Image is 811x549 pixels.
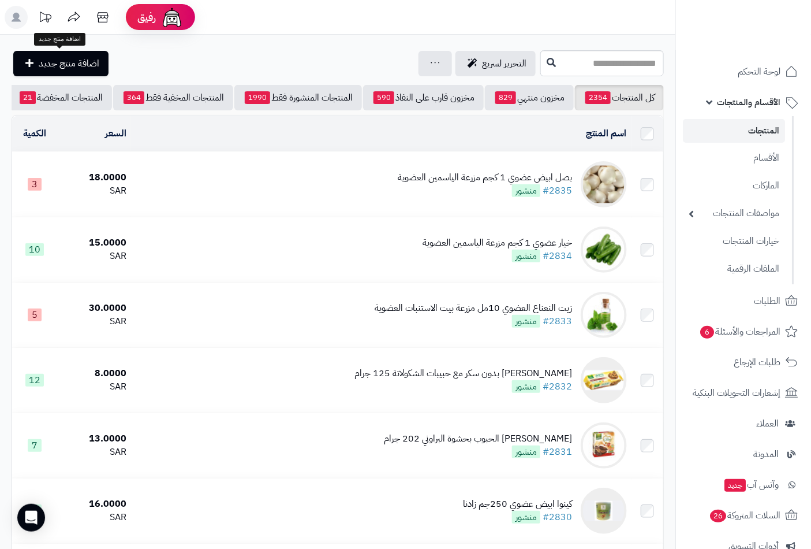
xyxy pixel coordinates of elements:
div: بصل ابيض عضوي 1 كجم مزرعة الياسمين العضوية [398,171,572,184]
img: جولن زيرو كوكيز بدون سكر مع حبيبات الشكولاتة 125 جرام [581,357,627,403]
img: ai-face.png [160,6,184,29]
a: اضافة منتج جديد [13,51,109,76]
div: 8.0000 [62,367,126,380]
a: #2831 [543,445,572,459]
div: SAR [62,315,126,328]
a: #2835 [543,184,572,198]
div: 16.0000 [62,498,126,511]
span: 7 [28,439,42,452]
a: مواصفات المنتجات [683,201,785,226]
a: العملاء [683,410,804,437]
span: المراجعات والأسئلة [699,324,780,340]
a: لوحة التحكم [683,58,804,86]
a: التحرير لسريع [455,51,536,76]
span: الأقسام والمنتجات [717,94,780,110]
div: خيار عضوي 1 كجم مزرعة الياسمين العضوية [423,236,572,250]
span: 829 [495,91,516,104]
span: منشور [512,315,540,328]
span: 21 [20,91,36,104]
span: جديد [724,479,746,492]
div: 13.0000 [62,432,126,446]
a: المنتجات المخفية فقط364 [113,85,233,110]
a: #2833 [543,314,572,328]
div: Open Intercom Messenger [17,504,45,532]
div: SAR [62,184,126,198]
span: 6 [700,325,714,338]
span: 364 [124,91,144,104]
a: المنتجات المخفضة21 [9,85,112,110]
span: المدونة [753,446,779,462]
a: المنتجات المنشورة فقط1990 [234,85,362,110]
div: SAR [62,511,126,524]
span: 5 [28,309,42,321]
a: المدونة [683,440,804,468]
span: إشعارات التحويلات البنكية [693,385,780,401]
a: كل المنتجات2354 [575,85,664,110]
div: [PERSON_NAME] بدون سكر مع حبيبات الشكولاتة 125 جرام [354,367,572,380]
span: 3 [28,178,42,191]
a: المراجعات والأسئلة6 [683,318,804,346]
div: 18.0000 [62,171,126,184]
span: منشور [512,380,540,393]
div: [PERSON_NAME] الحبوب بحشوة البراوني 202 جرام [384,432,572,446]
a: طلبات الإرجاع [683,348,804,376]
span: منشور [512,184,540,197]
img: زيت النعناع العضوي 10مل مزرعة بيت الاستنبات العضوية [581,292,627,338]
span: 1990 [245,91,270,104]
span: التحرير لسريع [482,57,526,71]
img: خيار عضوي 1 كجم مزرعة الياسمين العضوية [581,227,627,273]
span: 10 [25,243,44,256]
a: الملفات الرقمية [683,257,785,281]
a: مخزون قارب على النفاذ590 [363,85,484,110]
span: منشور [512,511,540,524]
span: منشور [512,250,540,262]
a: الماركات [683,173,785,198]
div: اضافة منتج جديد [34,33,85,46]
a: تحديثات المنصة [31,6,59,32]
a: السعر [105,127,126,140]
a: الأقسام [683,146,785,170]
span: الطلبات [754,293,780,309]
span: 26 [710,509,727,522]
a: خيارات المنتجات [683,229,785,254]
span: منشور [512,446,540,458]
span: العملاء [756,416,779,432]
a: مخزون منتهي829 [485,85,574,110]
img: جولن بسكويت الحبوب بحشوة البراوني 202 جرام [581,422,627,469]
div: زيت النعناع العضوي 10مل مزرعة بيت الاستنبات العضوية [375,302,572,315]
img: logo-2.png [732,27,800,51]
span: 2354 [585,91,611,104]
div: 15.0000 [62,236,126,250]
a: الطلبات [683,287,804,315]
a: إشعارات التحويلات البنكية [683,379,804,407]
span: 12 [25,374,44,387]
span: اضافة منتج جديد [39,57,99,71]
span: وآتس آب [723,477,779,493]
a: اسم المنتج [586,127,627,140]
span: رفيق [137,10,156,24]
div: SAR [62,446,126,459]
span: السلات المتروكة [709,507,780,524]
a: السلات المتروكة26 [683,502,804,529]
a: #2830 [543,510,572,524]
a: الكمية [23,127,46,140]
a: #2832 [543,380,572,394]
div: SAR [62,380,126,394]
span: 590 [373,91,394,104]
a: وآتس آبجديد [683,471,804,499]
a: المنتجات [683,119,785,143]
img: بصل ابيض عضوي 1 كجم مزرعة الياسمين العضوية [581,161,627,207]
div: 30.0000 [62,302,126,315]
span: طلبات الإرجاع [734,354,780,370]
span: لوحة التحكم [738,64,780,80]
div: SAR [62,250,126,263]
img: كينوا ابيض عضوي 250جم زادنا [581,488,627,534]
a: #2834 [543,249,572,263]
div: كينوا ابيض عضوي 250جم زادنا [463,498,572,511]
